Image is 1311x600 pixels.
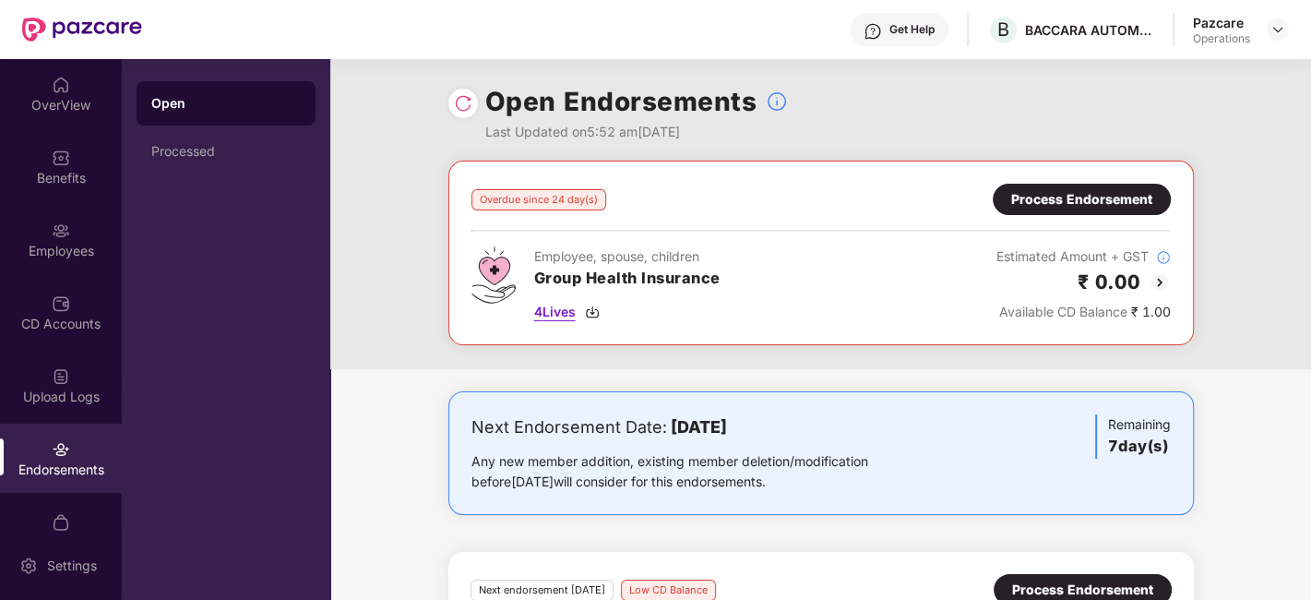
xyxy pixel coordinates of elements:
div: Pazcare [1193,14,1250,31]
div: Overdue since 24 day(s) [471,189,606,210]
img: svg+xml;base64,PHN2ZyBpZD0iVXBsb2FkX0xvZ3MiIGRhdGEtbmFtZT0iVXBsb2FkIExvZ3MiIHhtbG5zPSJodHRwOi8vd3... [52,367,70,386]
div: Next Endorsement Date: [471,414,926,440]
img: svg+xml;base64,PHN2ZyBpZD0iTXlfT3JkZXJzIiBkYXRhLW5hbWU9Ik15IE9yZGVycyIgeG1sbnM9Imh0dHA6Ly93d3cudz... [52,513,70,532]
img: svg+xml;base64,PHN2ZyBpZD0iRG93bmxvYWQtMzJ4MzIiIHhtbG5zPSJodHRwOi8vd3d3LnczLm9yZy8yMDAwL3N2ZyIgd2... [585,305,600,319]
img: New Pazcare Logo [22,18,142,42]
img: svg+xml;base64,PHN2ZyBpZD0iSW5mb18tXzMyeDMyIiBkYXRhLW5hbWU9IkluZm8gLSAzMngzMiIgeG1sbnM9Imh0dHA6Ly... [766,90,788,113]
div: Remaining [1095,414,1171,459]
div: BACCARA AUTOMATION AND CONTROL INDIA PRIVATE LIMITED [1025,21,1154,39]
img: svg+xml;base64,PHN2ZyBpZD0iQ0RfQWNjb3VudHMiIGRhdGEtbmFtZT0iQ0QgQWNjb3VudHMiIHhtbG5zPSJodHRwOi8vd3... [52,294,70,313]
h3: 7 day(s) [1108,435,1171,459]
div: Process Endorsement [1012,580,1153,600]
div: Estimated Amount + GST [996,246,1171,267]
img: svg+xml;base64,PHN2ZyBpZD0iRHJvcGRvd24tMzJ4MzIiIHhtbG5zPSJodHRwOi8vd3d3LnczLm9yZy8yMDAwL3N2ZyIgd2... [1270,22,1285,37]
img: svg+xml;base64,PHN2ZyBpZD0iRW1wbG95ZWVzIiB4bWxucz0iaHR0cDovL3d3dy53My5vcmcvMjAwMC9zdmciIHdpZHRoPS... [52,222,70,240]
img: svg+xml;base64,PHN2ZyBpZD0iSGVscC0zMngzMiIgeG1sbnM9Imh0dHA6Ly93d3cudzMub3JnLzIwMDAvc3ZnIiB3aWR0aD... [864,22,882,41]
img: svg+xml;base64,PHN2ZyBpZD0iQmVuZWZpdHMiIHhtbG5zPSJodHRwOi8vd3d3LnczLm9yZy8yMDAwL3N2ZyIgd2lkdGg9Ij... [52,149,70,167]
img: svg+xml;base64,PHN2ZyBpZD0iQmFjay0yMHgyMCIgeG1sbnM9Imh0dHA6Ly93d3cudzMub3JnLzIwMDAvc3ZnIiB3aWR0aD... [1149,271,1171,294]
div: Process Endorsement [1011,189,1152,210]
span: Available CD Balance [999,304,1127,319]
div: Operations [1193,31,1250,46]
div: Last Updated on 5:52 am[DATE] [485,122,789,142]
img: svg+xml;base64,PHN2ZyBpZD0iSW5mb18tXzMyeDMyIiBkYXRhLW5hbWU9IkluZm8gLSAzMngzMiIgeG1sbnM9Imh0dHA6Ly... [1156,250,1171,265]
div: Processed [151,144,301,159]
div: Employee, spouse, children [534,246,721,267]
div: Any new member addition, existing member deletion/modification before [DATE] will consider for th... [471,451,926,492]
span: 4 Lives [534,302,576,322]
img: svg+xml;base64,PHN2ZyB4bWxucz0iaHR0cDovL3d3dy53My5vcmcvMjAwMC9zdmciIHdpZHRoPSI0Ny43MTQiIGhlaWdodD... [471,246,516,304]
div: Open [151,94,301,113]
h2: ₹ 0.00 [1078,267,1141,297]
div: Get Help [889,22,935,37]
div: ₹ 1.00 [996,302,1171,322]
img: svg+xml;base64,PHN2ZyBpZD0iUmVsb2FkLTMyeDMyIiB4bWxucz0iaHR0cDovL3d3dy53My5vcmcvMjAwMC9zdmciIHdpZH... [454,94,472,113]
img: svg+xml;base64,PHN2ZyBpZD0iSG9tZSIgeG1sbnM9Imh0dHA6Ly93d3cudzMub3JnLzIwMDAvc3ZnIiB3aWR0aD0iMjAiIG... [52,76,70,94]
h3: Group Health Insurance [534,267,721,291]
img: svg+xml;base64,PHN2ZyBpZD0iU2V0dGluZy0yMHgyMCIgeG1sbnM9Imh0dHA6Ly93d3cudzMub3JnLzIwMDAvc3ZnIiB3aW... [19,557,38,575]
span: B [997,18,1009,41]
b: [DATE] [671,417,727,437]
div: Settings [42,557,102,575]
h1: Open Endorsements [485,81,757,122]
img: svg+xml;base64,PHN2ZyBpZD0iRW5kb3JzZW1lbnRzIiB4bWxucz0iaHR0cDovL3d3dy53My5vcmcvMjAwMC9zdmciIHdpZH... [52,440,70,459]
